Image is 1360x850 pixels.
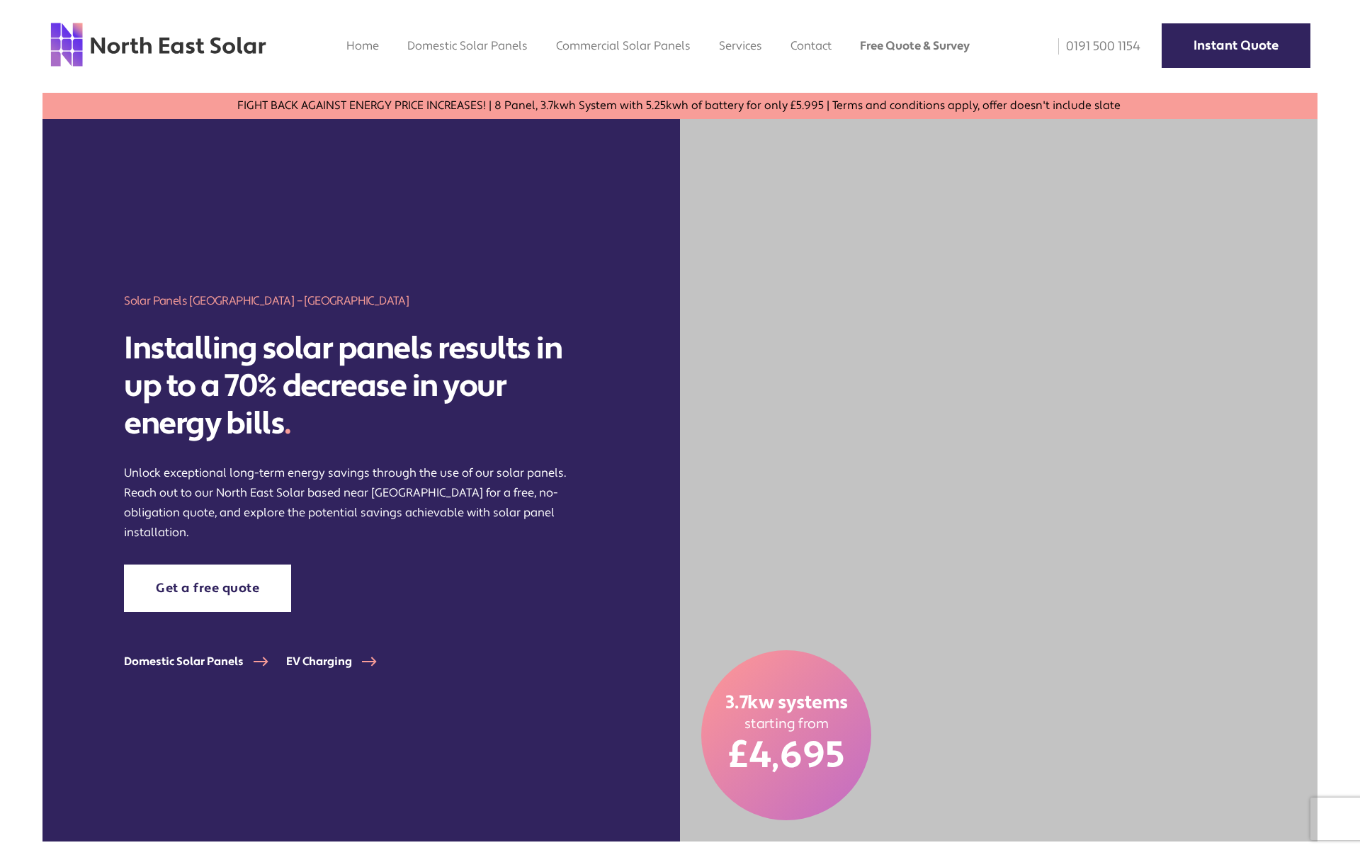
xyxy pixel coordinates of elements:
span: starting from [744,715,829,733]
img: phone icon [1058,38,1059,55]
span: 3.7kw systems [725,691,848,715]
a: Free Quote & Survey [860,38,970,53]
a: Commercial Solar Panels [556,38,691,53]
h2: Installing solar panels results in up to a 70% decrease in your energy bills [124,330,599,442]
a: Home [346,38,379,53]
a: Contact [790,38,832,53]
p: Unlock exceptional long-term energy savings through the use of our solar panels. Reach out to our... [124,463,599,543]
h1: Solar Panels [GEOGRAPHIC_DATA] – [GEOGRAPHIC_DATA] [124,293,599,309]
a: Domestic Solar Panels [124,654,286,669]
img: north east solar logo [50,21,267,68]
a: Instant Quote [1162,23,1310,68]
a: Get a free quote [124,565,291,612]
a: Services [719,38,762,53]
span: £4,695 [729,732,844,779]
a: 3.7kw systems starting from £4,695 [701,650,871,820]
span: . [284,404,291,443]
img: solar panel installer Middlesbrough [680,119,1317,841]
a: 0191 500 1154 [1048,38,1140,55]
a: EV Charging [286,654,395,669]
a: Domestic Solar Panels [407,38,528,53]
